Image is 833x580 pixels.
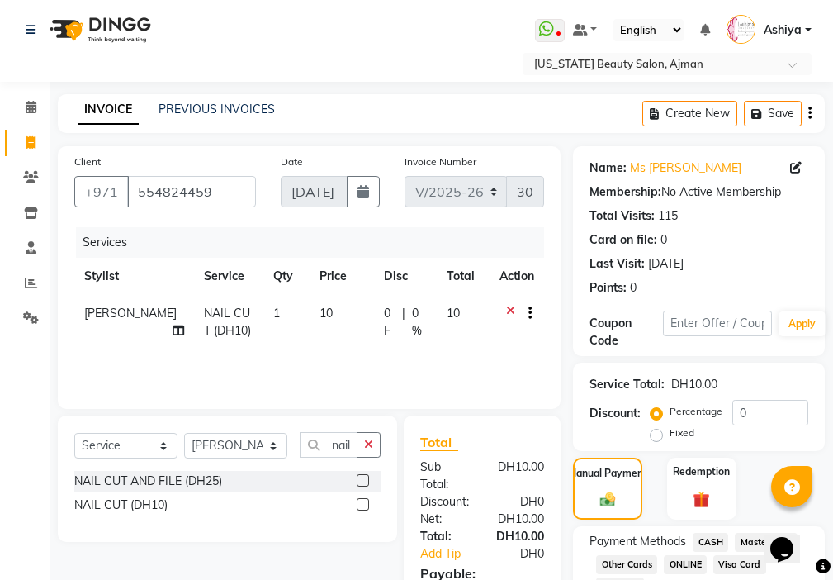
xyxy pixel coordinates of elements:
div: DH0 [482,493,556,511]
a: Add Tip [408,545,495,563]
label: Invoice Number [405,155,476,169]
span: Ashiya [764,21,802,39]
button: Save [744,101,802,126]
div: DH0 [495,545,556,563]
div: Card on file: [589,231,657,249]
span: 0 % [412,305,427,340]
th: Qty [263,258,310,295]
input: Search by Name/Mobile/Email/Code [127,176,256,207]
span: Payment Methods [589,533,686,550]
label: Redemption [673,464,730,479]
div: Membership: [589,183,661,201]
img: _cash.svg [595,491,620,508]
div: Sub Total: [408,459,482,493]
span: NAIL CUT (DH10) [204,306,251,338]
div: 0 [660,231,667,249]
input: Search or Scan [300,432,357,458]
label: Fixed [670,425,694,440]
iframe: chat widget [764,514,816,563]
img: _gift.svg [688,489,715,510]
img: Ashiya [727,15,755,44]
label: Manual Payment [568,466,647,481]
div: Discount: [589,405,641,422]
a: INVOICE [78,95,139,125]
div: Services [76,227,556,258]
span: ONLINE [664,555,707,574]
button: Apply [779,311,826,336]
span: Master Card [735,533,798,552]
th: Service [194,258,263,295]
div: Points: [589,279,627,297]
div: DH10.00 [671,376,717,393]
label: Percentage [670,404,722,419]
th: Action [490,258,544,295]
span: Visa Card [713,555,766,574]
span: 0 F [384,305,396,340]
a: Ms [PERSON_NAME] [630,159,741,177]
span: 1 [273,306,280,321]
button: +971 [74,176,129,207]
div: Name: [589,159,627,177]
span: | [402,305,405,340]
span: 10 [447,306,460,321]
div: Last Visit: [589,255,645,273]
span: 10 [319,306,333,321]
div: Discount: [408,493,482,511]
div: DH10.00 [482,459,556,493]
button: Create New [642,101,737,126]
img: logo [42,7,155,53]
span: Total [420,434,458,451]
th: Disc [374,258,437,295]
div: DH10.00 [482,511,556,528]
div: NAIL CUT AND FILE (DH25) [74,473,222,490]
div: Total: [408,528,482,545]
div: Service Total: [589,376,665,393]
div: [DATE] [648,255,684,273]
label: Client [74,155,101,169]
div: No Active Membership [589,183,808,201]
th: Stylist [74,258,194,295]
div: Coupon Code [589,315,662,349]
span: CASH [693,533,728,552]
div: 115 [658,207,678,225]
div: Total Visits: [589,207,655,225]
div: 0 [630,279,637,297]
span: [PERSON_NAME] [84,306,177,321]
a: PREVIOUS INVOICES [159,102,275,116]
div: DH10.00 [482,528,556,545]
div: Net: [408,511,482,528]
th: Total [437,258,490,295]
span: Other Cards [596,555,657,574]
input: Enter Offer / Coupon Code [663,311,772,336]
div: NAIL CUT (DH10) [74,497,168,514]
th: Price [310,258,374,295]
label: Date [281,155,303,169]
